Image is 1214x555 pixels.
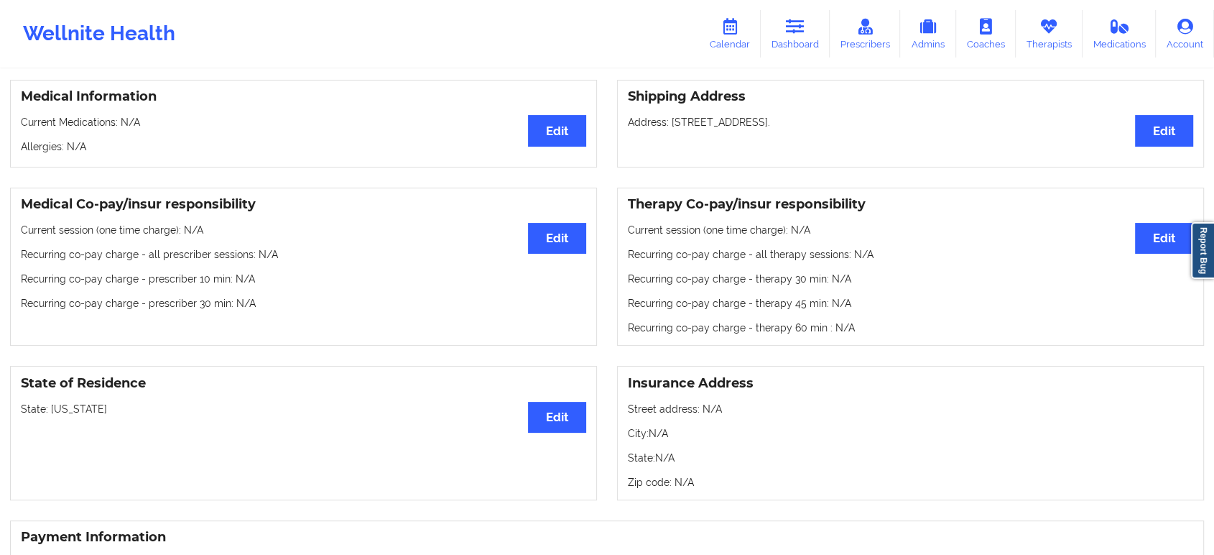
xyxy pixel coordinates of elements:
a: Medications [1083,10,1157,58]
h3: Payment Information [21,529,1193,546]
p: Current session (one time charge): N/A [628,223,1193,237]
p: Current Medications: N/A [21,115,586,129]
p: Recurring co-pay charge - all therapy sessions : N/A [628,247,1193,262]
a: Admins [900,10,956,58]
h3: State of Residence [21,375,586,392]
button: Edit [528,402,586,433]
h3: Insurance Address [628,375,1193,392]
button: Edit [1135,223,1193,254]
h3: Medical Co-pay/insur responsibility [21,196,586,213]
p: Current session (one time charge): N/A [21,223,586,237]
a: Therapists [1016,10,1083,58]
p: Recurring co-pay charge - all prescriber sessions : N/A [21,247,586,262]
p: State: [US_STATE] [21,402,586,416]
h3: Medical Information [21,88,586,105]
button: Edit [528,223,586,254]
p: Allergies: N/A [21,139,586,154]
p: Recurring co-pay charge - therapy 30 min : N/A [628,272,1193,286]
button: Edit [528,115,586,146]
p: Zip code: N/A [628,475,1193,490]
p: State: N/A [628,451,1193,465]
button: Edit [1135,115,1193,146]
h3: Therapy Co-pay/insur responsibility [628,196,1193,213]
a: Dashboard [761,10,830,58]
h3: Shipping Address [628,88,1193,105]
p: Recurring co-pay charge - therapy 45 min : N/A [628,296,1193,311]
a: Account [1156,10,1214,58]
a: Report Bug [1191,222,1214,279]
a: Calendar [699,10,761,58]
p: Recurring co-pay charge - prescriber 10 min : N/A [21,272,586,286]
p: Recurring co-pay charge - therapy 60 min : N/A [628,321,1193,335]
a: Prescribers [830,10,901,58]
p: Street address: N/A [628,402,1193,416]
p: City: N/A [628,426,1193,441]
p: Address: [STREET_ADDRESS]. [628,115,1193,129]
a: Coaches [956,10,1016,58]
p: Recurring co-pay charge - prescriber 30 min : N/A [21,296,586,311]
